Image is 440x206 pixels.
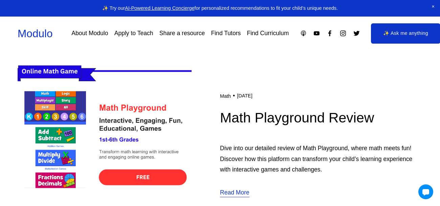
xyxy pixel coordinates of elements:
[71,27,108,39] a: About Modulo
[18,27,53,40] a: Modulo
[237,93,252,99] time: [DATE]
[220,110,374,125] a: Math Playground Review
[313,30,320,37] a: YouTube
[326,30,333,37] a: Facebook
[125,5,194,11] a: AI-Powered Learning Concierge
[220,93,231,99] a: Math
[114,27,153,39] a: Apply to Teach
[159,27,205,39] a: Share a resource
[220,143,422,175] p: Dive into our detailed review of Math Playground, where math meets fun! Discover how this platfor...
[300,30,307,37] a: Apple Podcasts
[247,27,289,39] a: Find Curriculum
[211,27,241,39] a: Find Tutors
[339,30,347,37] a: Instagram
[220,187,249,199] a: Read More
[353,30,360,37] a: Twitter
